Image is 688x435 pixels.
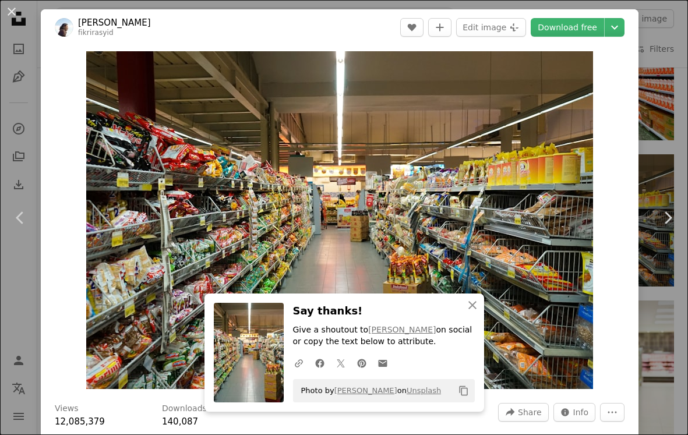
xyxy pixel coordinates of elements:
[78,17,151,29] a: [PERSON_NAME]
[600,403,625,422] button: More Actions
[428,18,451,37] button: Add to Collection
[334,386,397,395] a: [PERSON_NAME]
[330,351,351,374] a: Share on Twitter
[400,18,424,37] button: Like
[55,18,73,37] img: Go to Fikri Rasyid's profile
[573,404,589,421] span: Info
[86,51,593,389] button: Zoom in on this image
[309,351,330,374] a: Share on Facebook
[647,162,688,274] a: Next
[456,18,526,37] button: Edit image
[293,324,475,348] p: Give a shoutout to on social or copy the text below to attribute.
[162,416,198,427] span: 140,087
[531,18,604,37] a: Download free
[293,303,475,320] h3: Say thanks!
[372,351,393,374] a: Share over email
[351,351,372,374] a: Share on Pinterest
[454,381,474,401] button: Copy to clipboard
[78,29,114,37] a: fikrirasyid
[86,51,593,389] img: pile of grocery items
[55,403,79,415] h3: Views
[605,18,625,37] button: Choose download size
[518,404,541,421] span: Share
[368,325,436,334] a: [PERSON_NAME]
[162,403,207,415] h3: Downloads
[498,403,548,422] button: Share this image
[55,416,105,427] span: 12,085,379
[553,403,596,422] button: Stats about this image
[295,381,442,400] span: Photo by on
[407,386,441,395] a: Unsplash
